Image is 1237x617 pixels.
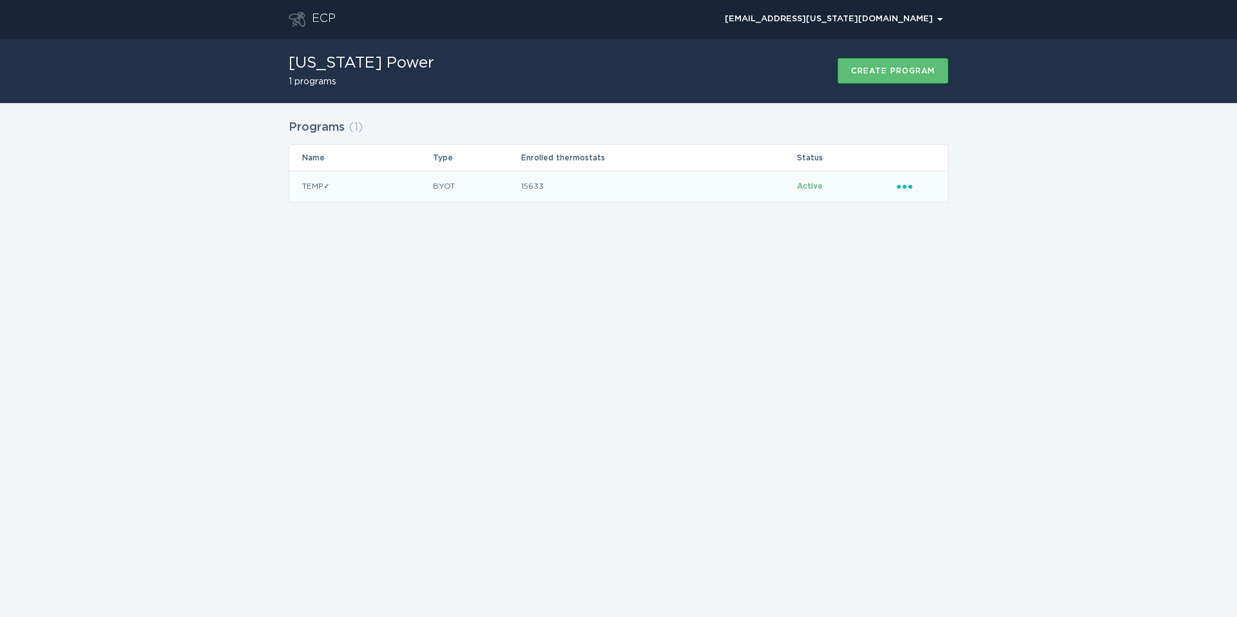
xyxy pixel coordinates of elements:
[521,171,796,202] td: 15633
[289,55,434,71] h1: [US_STATE] Power
[797,182,823,190] span: Active
[289,145,432,171] th: Name
[796,145,896,171] th: Status
[432,145,521,171] th: Type
[312,12,336,27] div: ECP
[851,67,935,75] div: Create program
[289,171,432,202] td: TEMP✓
[289,145,948,171] tr: Table Headers
[349,122,363,133] span: ( 1 )
[725,15,943,23] div: [EMAIL_ADDRESS][US_STATE][DOMAIN_NAME]
[838,58,948,84] button: Create program
[289,77,434,86] h2: 1 programs
[289,171,948,202] tr: 182537fd3d314934b5073dc8fab7ec40
[897,179,935,193] div: Popover menu
[719,10,948,29] div: Popover menu
[719,10,948,29] button: Open user account details
[289,12,305,27] button: Go to dashboard
[521,145,796,171] th: Enrolled thermostats
[289,116,345,139] h2: Programs
[432,171,521,202] td: BYOT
